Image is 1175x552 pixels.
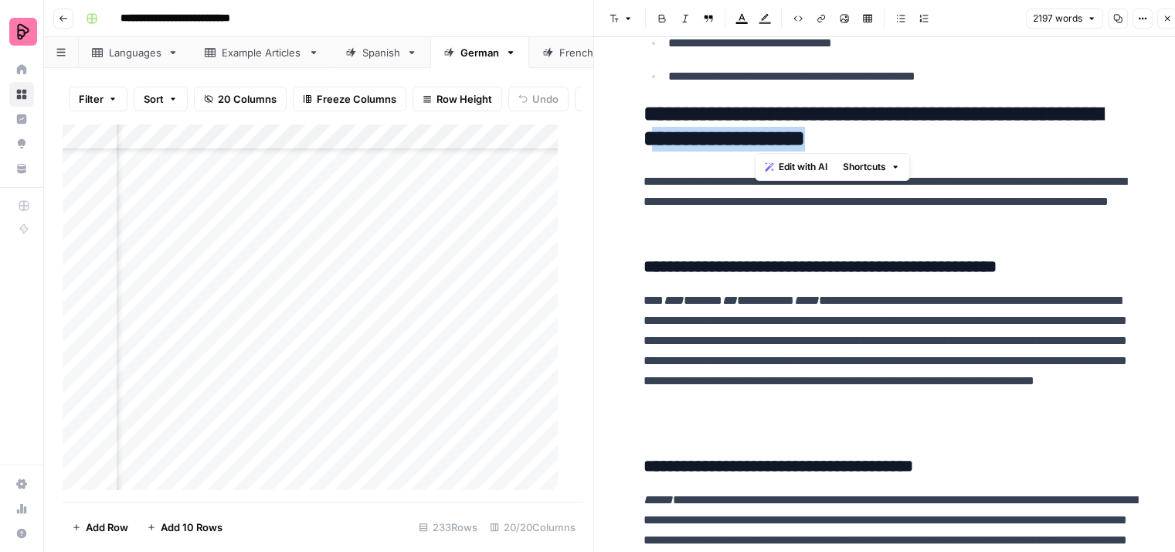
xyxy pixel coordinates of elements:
[79,37,192,68] a: Languages
[9,82,34,107] a: Browse
[1026,9,1103,29] button: 2197 words
[843,160,886,174] span: Shortcuts
[436,91,492,107] span: Row Height
[332,37,430,68] a: Spanish
[194,87,287,111] button: 20 Columns
[460,45,499,60] div: German
[9,472,34,496] a: Settings
[109,45,161,60] div: Languages
[837,157,906,177] button: Shortcuts
[138,515,232,540] button: Add 10 Rows
[317,91,396,107] span: Freeze Columns
[430,37,529,68] a: German
[1033,12,1082,26] span: 2197 words
[86,520,128,535] span: Add Row
[9,107,34,131] a: Insights
[529,37,624,68] a: French
[63,515,138,540] button: Add Row
[144,91,164,107] span: Sort
[9,521,34,546] button: Help + Support
[9,496,34,521] a: Usage
[222,45,302,60] div: Example Articles
[779,160,827,174] span: Edit with AI
[9,18,37,46] img: Preply Logo
[161,520,222,535] span: Add 10 Rows
[9,57,34,82] a: Home
[9,131,34,156] a: Opportunities
[508,87,569,111] button: Undo
[79,91,104,107] span: Filter
[362,45,400,60] div: Spanish
[759,157,834,177] button: Edit with AI
[192,37,332,68] a: Example Articles
[532,91,559,107] span: Undo
[293,87,406,111] button: Freeze Columns
[69,87,127,111] button: Filter
[413,87,502,111] button: Row Height
[413,515,484,540] div: 233 Rows
[134,87,188,111] button: Sort
[484,515,582,540] div: 20/20 Columns
[9,12,34,51] button: Workspace: Preply
[559,45,594,60] div: French
[218,91,277,107] span: 20 Columns
[9,156,34,181] a: Your Data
